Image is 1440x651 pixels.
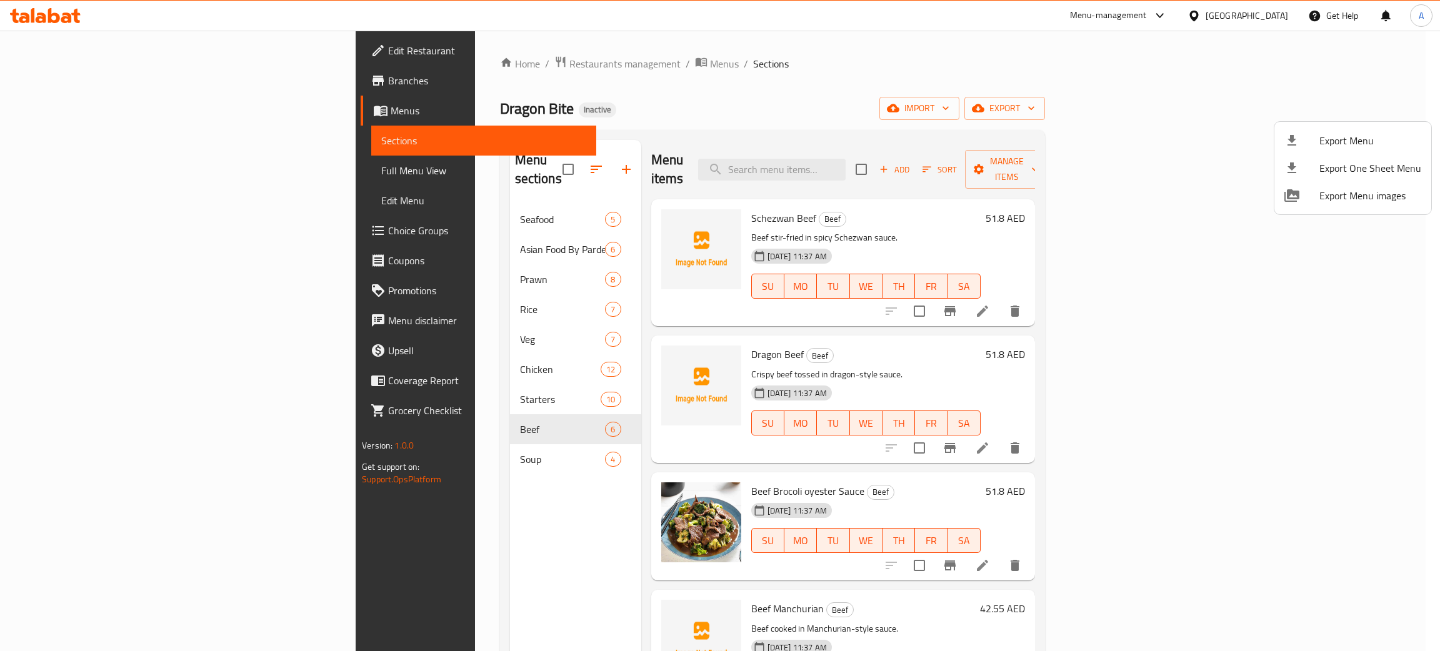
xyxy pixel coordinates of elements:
[1274,127,1431,154] li: Export menu items
[1319,133,1421,148] span: Export Menu
[1319,161,1421,176] span: Export One Sheet Menu
[1274,182,1431,209] li: Export Menu images
[1319,188,1421,203] span: Export Menu images
[1274,154,1431,182] li: Export one sheet menu items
